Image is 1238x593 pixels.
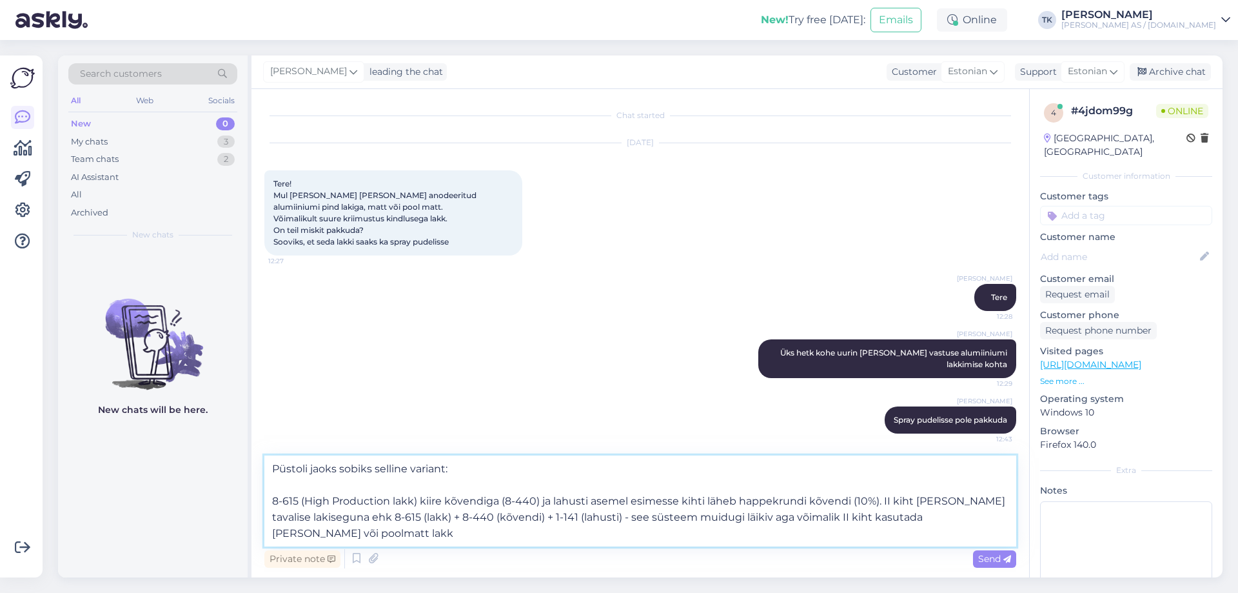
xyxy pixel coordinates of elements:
[887,65,937,79] div: Customer
[1068,65,1107,79] span: Estonian
[217,136,235,148] div: 3
[1130,63,1211,81] div: Archive chat
[957,329,1012,339] span: [PERSON_NAME]
[71,171,119,184] div: AI Assistant
[68,92,83,109] div: All
[1156,104,1208,118] span: Online
[264,137,1016,148] div: [DATE]
[216,117,235,130] div: 0
[957,274,1012,283] span: [PERSON_NAME]
[1061,10,1216,20] div: [PERSON_NAME]
[1040,322,1157,339] div: Request phone number
[58,276,248,392] img: No chats
[964,434,1012,444] span: 12:43
[206,92,237,109] div: Socials
[133,92,156,109] div: Web
[937,8,1007,32] div: Online
[364,65,443,79] div: leading the chat
[264,550,340,568] div: Private note
[71,206,108,219] div: Archived
[1040,190,1212,203] p: Customer tags
[1040,206,1212,225] input: Add a tag
[1071,103,1156,119] div: # 4jdom99g
[1040,286,1115,303] div: Request email
[870,8,921,32] button: Emails
[132,229,173,241] span: New chats
[957,396,1012,406] span: [PERSON_NAME]
[780,348,1009,369] span: Üks hetk kohe uurin [PERSON_NAME] vastuse alumiiniumi lakkimise kohta
[264,110,1016,121] div: Chat started
[894,415,1007,425] span: Spray pudelisse pole pakkuda
[71,153,119,166] div: Team chats
[71,136,108,148] div: My chats
[1040,345,1212,358] p: Visited pages
[1040,392,1212,406] p: Operating system
[1040,376,1212,387] p: See more ...
[1051,108,1056,117] span: 4
[264,456,1016,547] textarea: Püstoli jaoks sobiks selline variant: 8-615 (High Production lakk) kiire kõvendiga (8-440) ja lah...
[1038,11,1056,29] div: TK
[268,256,317,266] span: 12:27
[71,188,82,201] div: All
[273,179,478,246] span: Tere! Mul [PERSON_NAME] [PERSON_NAME] anodeeritud alumiiniumi pind lakiga, matt või pool matt. Võ...
[1040,406,1212,419] p: Windows 10
[1040,484,1212,498] p: Notes
[71,117,91,130] div: New
[1040,230,1212,244] p: Customer name
[761,14,789,26] b: New!
[98,403,208,417] p: New chats will be here.
[1040,308,1212,322] p: Customer phone
[964,379,1012,388] span: 12:29
[10,66,35,90] img: Askly Logo
[1061,20,1216,30] div: [PERSON_NAME] AS / [DOMAIN_NAME]
[1040,425,1212,438] p: Browser
[1044,132,1186,159] div: [GEOGRAPHIC_DATA], [GEOGRAPHIC_DATA]
[270,65,347,79] span: [PERSON_NAME]
[948,65,987,79] span: Estonian
[964,312,1012,321] span: 12:28
[761,12,865,28] div: Try free [DATE]:
[1040,272,1212,286] p: Customer email
[978,553,1011,565] span: Send
[1040,465,1212,476] div: Extra
[80,67,162,81] span: Search customers
[1041,250,1197,264] input: Add name
[1015,65,1057,79] div: Support
[1061,10,1230,30] a: [PERSON_NAME][PERSON_NAME] AS / [DOMAIN_NAME]
[1040,438,1212,452] p: Firefox 140.0
[1040,359,1141,370] a: [URL][DOMAIN_NAME]
[1040,170,1212,182] div: Customer information
[217,153,235,166] div: 2
[991,292,1007,302] span: Tere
